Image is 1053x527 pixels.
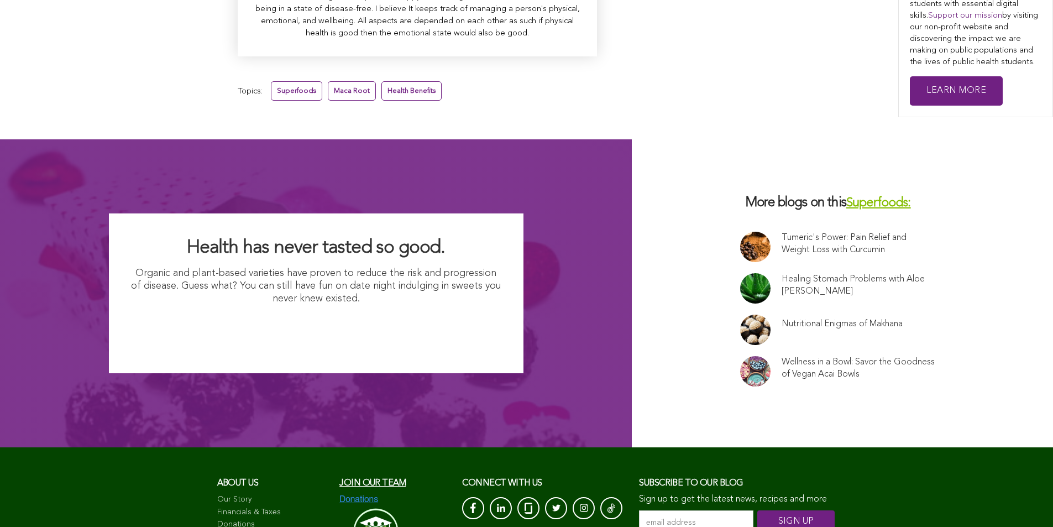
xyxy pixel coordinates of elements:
span: About us [217,479,259,488]
img: Tik-Tok-Icon [607,503,615,514]
a: Nutritional Enigmas of Makhana [782,318,903,330]
a: Join our team [339,479,406,488]
span: Topics: [238,84,263,99]
a: Learn More [910,76,1003,106]
a: Our Story [217,494,329,505]
p: Organic and plant-based varieties have proven to reduce the risk and progression of disease. Gues... [131,267,501,306]
h3: More blogs on this [740,195,945,212]
a: Healing Stomach Problems with Aloe [PERSON_NAME] [782,273,935,298]
a: Financials & Taxes [217,507,329,518]
h3: Subscribe to our blog [639,475,836,492]
a: Tumeric's Power: Pain Relief and Weight Loss with Curcumin [782,232,935,256]
span: CONNECT with us [462,479,542,488]
a: Wellness in a Bowl: Savor the Goodness of Vegan Acai Bowls [782,356,935,380]
img: glassdoor_White [525,503,532,514]
img: I Want Organic Shopping For Less [207,311,425,351]
img: Donations [339,494,378,504]
p: Sign up to get the latest news, recipes and more [639,494,836,505]
a: Superfoods [271,81,322,101]
a: Maca Root [328,81,376,101]
iframe: Chat Widget [998,474,1053,527]
a: Health Benefits [381,81,442,101]
a: Superfoods: [846,197,911,210]
h2: Health has never tasted so good. [131,236,501,260]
